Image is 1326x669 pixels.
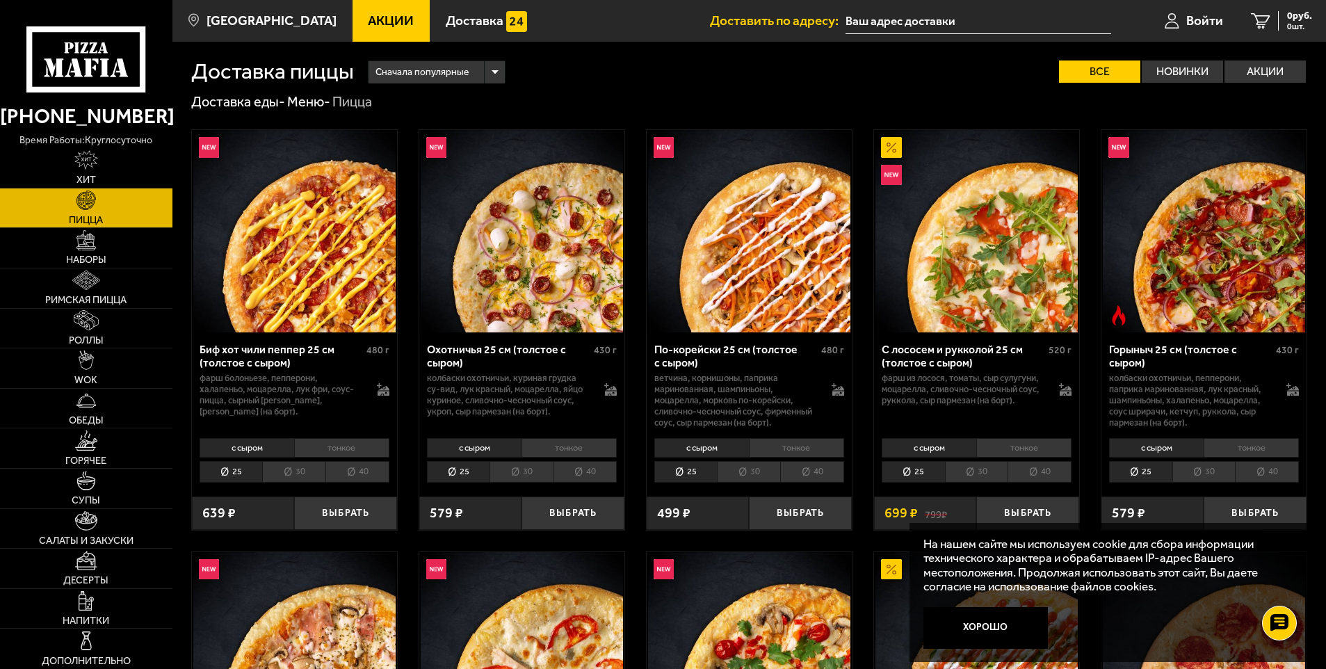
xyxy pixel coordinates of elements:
div: Охотничья 25 см (толстое с сыром) [427,343,590,369]
li: с сыром [654,438,749,458]
li: тонкое [1204,438,1299,458]
li: 40 [325,461,389,483]
div: С лососем и рукколой 25 см (толстое с сыром) [882,343,1045,369]
li: 25 [882,461,945,483]
span: Акции [368,14,414,27]
button: Выбрать [976,497,1079,531]
span: Десерты [63,576,108,586]
span: Доставить по адресу: [710,14,846,27]
a: НовинкаОхотничья 25 см (толстое с сыром) [419,130,624,332]
label: Все [1059,61,1140,83]
li: 40 [1235,461,1299,483]
li: тонкое [521,438,617,458]
span: 639 ₽ [202,506,236,520]
img: По-корейски 25 см (толстое с сыром) [648,130,850,332]
a: АкционныйНовинкаС лососем и рукколой 25 см (толстое с сыром) [874,130,1079,332]
span: Дополнительно [42,656,131,666]
img: Акционный [881,137,902,158]
span: WOK [74,376,97,385]
s: 799 ₽ [925,506,947,520]
p: ветчина, корнишоны, паприка маринованная, шампиньоны, моцарелла, морковь по-корейски, сливочно-че... [654,373,818,428]
img: Новинка [881,165,902,186]
span: Обеды [69,416,104,426]
button: Выбрать [294,497,397,531]
button: Выбрать [521,497,624,531]
li: 25 [427,461,490,483]
li: с сыром [200,438,294,458]
img: Новинка [1108,137,1129,158]
button: Выбрать [749,497,852,531]
img: Новинка [426,559,447,580]
li: 25 [200,461,263,483]
span: 480 г [366,344,389,356]
span: Наборы [66,255,106,265]
span: Напитки [63,616,109,626]
li: 40 [780,461,844,483]
div: Пицца [332,93,372,111]
span: [GEOGRAPHIC_DATA] [207,14,337,27]
img: С лососем и рукколой 25 см (толстое с сыром) [875,130,1078,332]
div: Горыныч 25 см (толстое с сыром) [1109,343,1272,369]
span: 430 г [594,344,617,356]
span: Римская пицца [45,296,127,305]
span: 430 г [1276,344,1299,356]
label: Новинки [1142,61,1223,83]
li: тонкое [294,438,389,458]
img: Новинка [426,137,447,158]
li: 25 [654,461,718,483]
span: Пицца [69,216,103,225]
li: 40 [1008,461,1072,483]
li: 30 [717,461,780,483]
span: Доставка [446,14,503,27]
div: По-корейски 25 см (толстое с сыром) [654,343,818,369]
img: 15daf4d41897b9f0e9f617042186c801.svg [506,11,527,32]
p: колбаски Охотничьи, пепперони, паприка маринованная, лук красный, шампиньоны, халапеньо, моцарелл... [1109,373,1273,428]
img: Новинка [199,559,220,580]
p: На нашем сайте мы используем cookie для сбора информации технического характера и обрабатываем IP... [923,537,1285,594]
img: Охотничья 25 см (толстое с сыром) [421,130,623,332]
a: НовинкаПо-корейски 25 см (толстое с сыром) [647,130,852,332]
a: Меню- [287,93,330,110]
img: Острое блюдо [1108,305,1129,326]
h1: Доставка пиццы [191,61,354,83]
p: фарш из лосося, томаты, сыр сулугуни, моцарелла, сливочно-чесночный соус, руккола, сыр пармезан (... [882,373,1046,406]
button: Хорошо [923,607,1048,649]
span: Войти [1186,14,1223,27]
li: 25 [1109,461,1172,483]
li: тонкое [976,438,1072,458]
span: 499 ₽ [657,506,690,520]
img: Новинка [199,137,220,158]
li: 40 [553,461,617,483]
span: 699 ₽ [884,506,918,520]
span: 520 г [1049,344,1072,356]
p: фарш болоньезе, пепперони, халапеньо, моцарелла, лук фри, соус-пицца, сырный [PERSON_NAME], [PERS... [200,373,364,417]
span: 579 ₽ [430,506,463,520]
button: Выбрать [1204,497,1307,531]
li: 30 [945,461,1008,483]
span: Роллы [69,336,104,346]
li: тонкое [749,438,844,458]
li: 30 [1172,461,1236,483]
div: Биф хот чили пеппер 25 см (толстое с сыром) [200,343,363,369]
span: 0 руб. [1287,11,1312,21]
li: с сыром [882,438,976,458]
span: 0 шт. [1287,22,1312,31]
span: Хит [76,175,96,185]
li: 30 [490,461,553,483]
span: Горячее [65,456,106,466]
a: НовинкаОстрое блюдоГорыныч 25 см (толстое с сыром) [1101,130,1307,332]
span: 579 ₽ [1112,506,1145,520]
a: Доставка еды- [191,93,285,110]
a: НовинкаБиф хот чили пеппер 25 см (толстое с сыром) [192,130,397,332]
p: колбаски охотничьи, куриная грудка су-вид, лук красный, моцарелла, яйцо куриное, сливочно-чесночн... [427,373,591,417]
img: Новинка [654,559,674,580]
li: с сыром [1109,438,1204,458]
img: Новинка [654,137,674,158]
img: Горыныч 25 см (толстое с сыром) [1103,130,1305,332]
li: 30 [262,461,325,483]
span: Супы [72,496,100,506]
span: Сначала популярные [375,59,469,86]
li: с сыром [427,438,521,458]
img: Акционный [881,559,902,580]
span: 480 г [821,344,844,356]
